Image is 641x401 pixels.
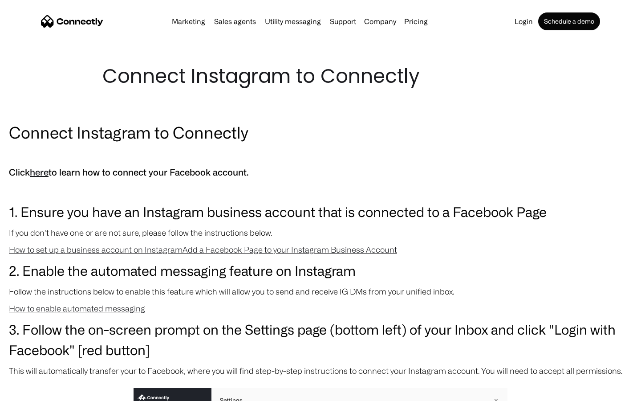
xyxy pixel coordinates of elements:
[9,226,632,239] p: If you don't have one or are not sure, please follow the instructions below.
[168,18,209,25] a: Marketing
[30,167,49,177] a: here
[9,165,632,180] h5: Click to learn how to connect your Facebook account.
[326,18,360,25] a: Support
[261,18,325,25] a: Utility messaging
[364,15,396,28] div: Company
[9,260,632,281] h3: 2. Enable the automated messaging feature on Instagram
[211,18,260,25] a: Sales agents
[9,364,632,377] p: This will automatically transfer your to Facebook, where you will find step-by-step instructions ...
[9,201,632,222] h3: 1. Ensure you have an Instagram business account that is connected to a Facebook Page
[9,121,632,143] h2: Connect Instagram to Connectly
[511,18,536,25] a: Login
[102,62,539,90] h1: Connect Instagram to Connectly
[9,184,632,197] p: ‍
[9,319,632,360] h3: 3. Follow the on-screen prompt on the Settings page (bottom left) of your Inbox and click "Login ...
[9,385,53,398] aside: Language selected: English
[9,285,632,298] p: Follow the instructions below to enable this feature which will allow you to send and receive IG ...
[401,18,431,25] a: Pricing
[9,148,632,160] p: ‍
[9,304,145,313] a: How to enable automated messaging
[9,245,183,254] a: How to set up a business account on Instagram
[183,245,397,254] a: Add a Facebook Page to your Instagram Business Account
[18,385,53,398] ul: Language list
[538,12,600,30] a: Schedule a demo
